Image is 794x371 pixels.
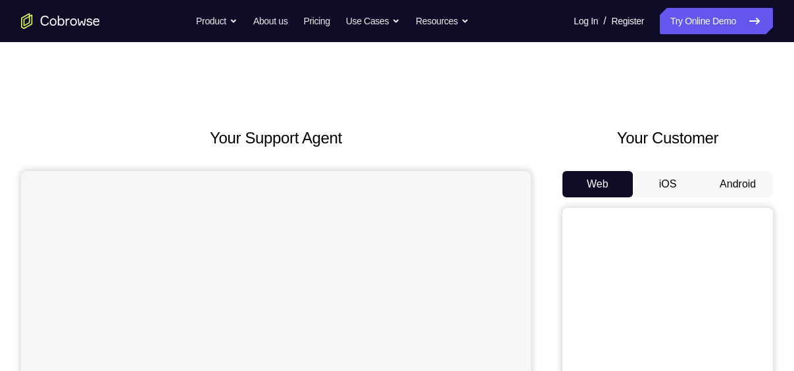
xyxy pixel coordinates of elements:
a: Log In [574,8,598,34]
a: Try Online Demo [660,8,773,34]
span: / [603,13,606,29]
button: iOS [633,171,703,197]
a: Register [612,8,644,34]
h2: Your Support Agent [21,126,531,150]
button: Resources [416,8,469,34]
h2: Your Customer [562,126,773,150]
button: Product [196,8,237,34]
a: About us [253,8,287,34]
button: Android [703,171,773,197]
a: Go to the home page [21,13,100,29]
button: Web [562,171,633,197]
button: Use Cases [346,8,400,34]
a: Pricing [303,8,330,34]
